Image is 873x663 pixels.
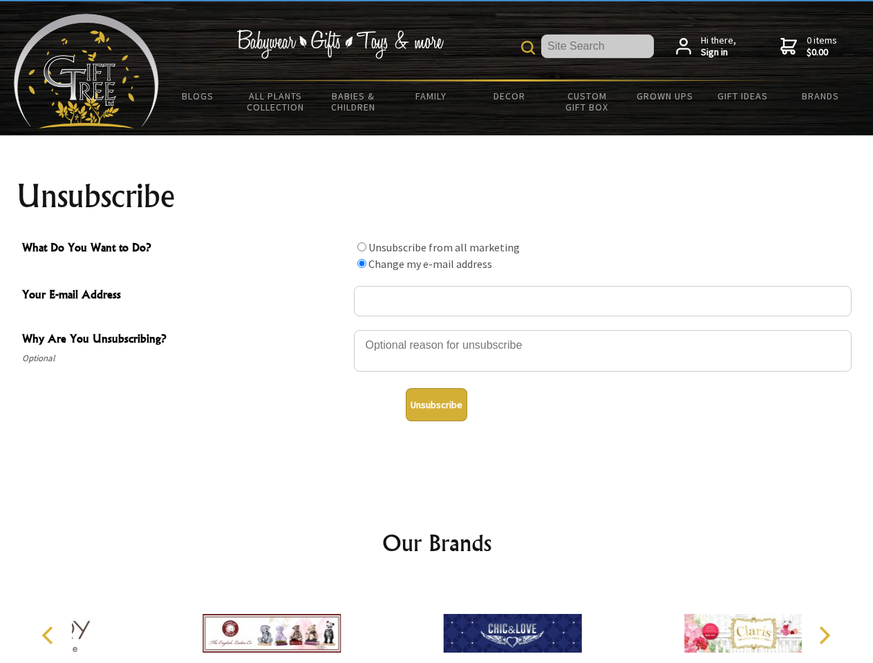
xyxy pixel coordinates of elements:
[354,286,852,316] input: Your E-mail Address
[406,388,467,421] button: Unsubscribe
[807,34,837,59] span: 0 items
[315,81,393,122] a: Babies & Children
[237,81,315,122] a: All Plants Collection
[22,286,347,306] span: Your E-mail Address
[470,81,548,110] a: Decor
[809,620,839,651] button: Next
[701,35,736,59] span: Hi there,
[393,81,471,110] a: Family
[236,30,444,59] img: Babywear - Gifts - Toys & more
[368,257,492,271] label: Change my e-mail address
[22,330,347,350] span: Why Are You Unsubscribing?
[782,81,860,110] a: Brands
[701,46,736,59] strong: Sign in
[548,81,626,122] a: Custom Gift Box
[780,35,837,59] a: 0 items$0.00
[28,526,846,559] h2: Our Brands
[22,350,347,367] span: Optional
[357,259,366,268] input: What Do You Want to Do?
[22,239,347,259] span: What Do You Want to Do?
[521,41,535,55] img: product search
[626,81,704,110] a: Grown Ups
[541,35,654,58] input: Site Search
[368,240,520,254] label: Unsubscribe from all marketing
[807,46,837,59] strong: $0.00
[704,81,782,110] a: Gift Ideas
[14,14,159,128] img: Babyware - Gifts - Toys and more...
[354,330,852,372] textarea: Why Are You Unsubscribing?
[159,81,237,110] a: BLOGS
[676,35,736,59] a: Hi there,Sign in
[17,180,857,213] h1: Unsubscribe
[35,620,65,651] button: Previous
[357,242,366,251] input: What Do You Want to Do?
